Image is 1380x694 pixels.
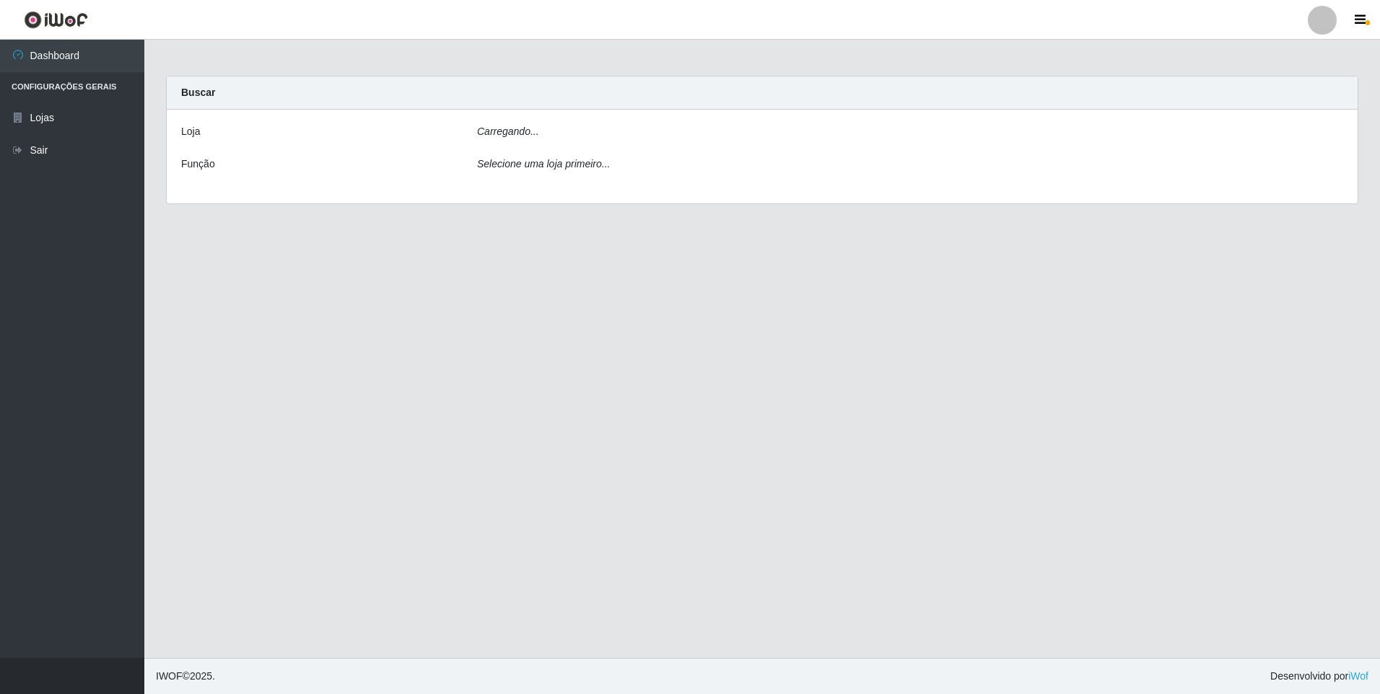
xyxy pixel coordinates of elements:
i: Selecione uma loja primeiro... [477,158,610,170]
strong: Buscar [181,87,215,98]
label: Função [181,157,215,172]
span: © 2025 . [156,669,215,684]
a: iWof [1348,670,1368,682]
span: Desenvolvido por [1270,669,1368,684]
label: Loja [181,124,200,139]
span: IWOF [156,670,183,682]
i: Carregando... [477,126,539,137]
img: CoreUI Logo [24,11,88,29]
